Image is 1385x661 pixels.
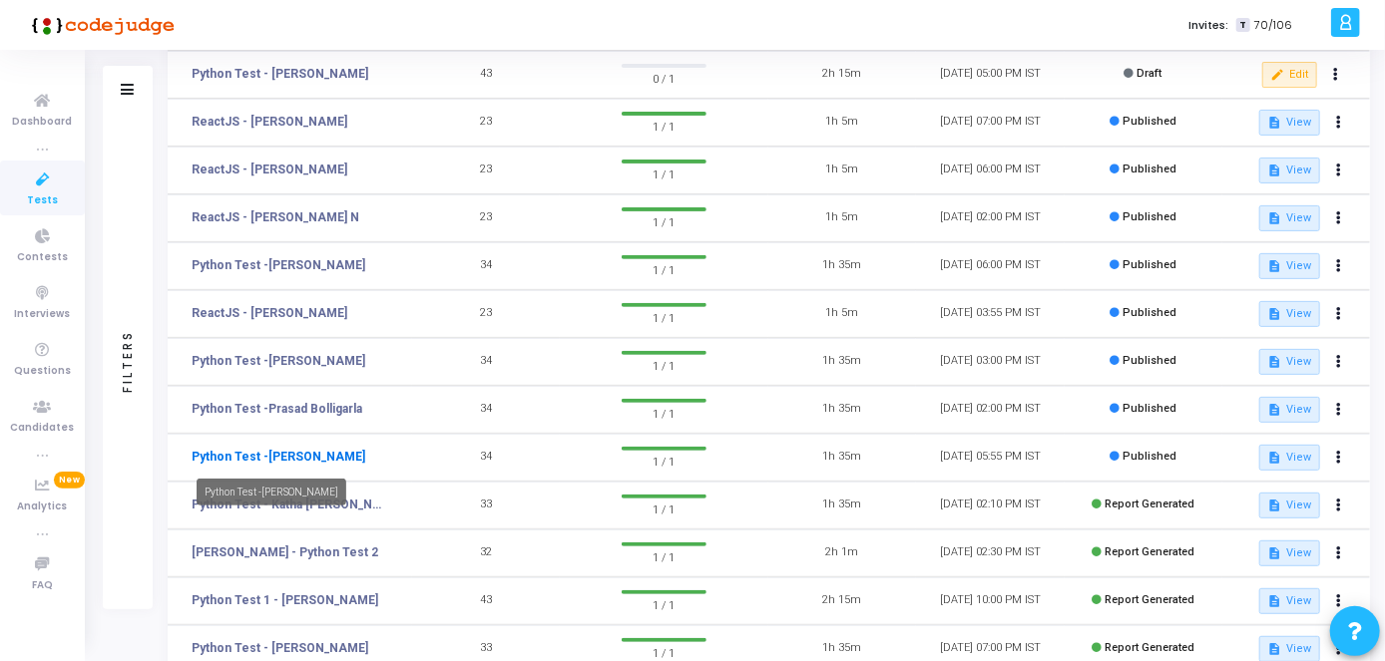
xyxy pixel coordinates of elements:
span: 1 / 1 [622,307,705,327]
td: 2h 15m [768,51,916,99]
div: Python Test -[PERSON_NAME] [197,479,346,505]
td: 1h 5m [768,194,916,242]
td: 1h 35m [768,434,916,482]
button: Edit [1262,62,1317,88]
span: Interviews [15,306,71,323]
span: Contests [17,249,68,266]
td: 1h 5m [768,290,916,338]
span: Report Generated [1105,545,1194,558]
button: View [1259,158,1320,183]
td: 33 [412,482,560,529]
td: 23 [412,194,560,242]
mat-icon: description [1267,594,1281,608]
span: New [54,472,85,489]
td: [DATE] 10:00 PM IST [916,577,1064,625]
td: [DATE] 02:00 PM IST [916,386,1064,434]
td: 34 [412,242,560,290]
span: 1 / 1 [622,403,705,423]
button: View [1259,253,1320,279]
span: 1 / 1 [622,355,705,375]
button: View [1259,445,1320,471]
td: 1h 5m [768,99,916,147]
span: Tests [27,192,58,209]
a: [PERSON_NAME] - Python Test 2 [192,543,378,561]
span: Draft [1138,67,1162,80]
span: Published [1123,163,1176,175]
td: [DATE] 03:00 PM IST [916,338,1064,386]
button: View [1259,349,1320,375]
span: Published [1123,354,1176,367]
button: View [1259,205,1320,231]
td: [DATE] 07:00 PM IST [916,99,1064,147]
mat-icon: description [1267,164,1281,177]
span: 1 / 1 [622,498,705,518]
span: 0 / 1 [622,68,705,88]
mat-icon: description [1267,451,1281,465]
mat-icon: description [1267,211,1281,225]
td: 1h 35m [768,338,916,386]
a: Python Test - [PERSON_NAME] [192,65,368,83]
span: Candidates [11,420,75,437]
td: [DATE] 02:30 PM IST [916,529,1064,577]
mat-icon: edit [1270,68,1284,82]
td: [DATE] 05:55 PM IST [916,434,1064,482]
a: ReactJS - [PERSON_NAME] [192,304,347,322]
span: 1 / 1 [622,259,705,279]
div: Filters [119,252,137,472]
td: 34 [412,434,560,482]
span: Analytics [18,498,68,515]
span: FAQ [32,577,53,594]
td: 2h 1m [768,529,916,577]
mat-icon: description [1267,307,1281,321]
span: 1 / 1 [622,546,705,566]
mat-icon: description [1267,642,1281,656]
td: [DATE] 02:10 PM IST [916,482,1064,529]
span: Published [1123,115,1176,128]
a: Python Test - [PERSON_NAME] [192,639,368,657]
td: 2h 15m [768,577,916,625]
td: 23 [412,147,560,194]
td: [DATE] 06:00 PM IST [916,242,1064,290]
a: Python Test 1 - [PERSON_NAME] [192,591,378,609]
span: 1 / 1 [622,451,705,471]
span: Published [1123,306,1176,319]
button: View [1259,301,1320,327]
span: 1 / 1 [622,211,705,231]
td: 43 [412,577,560,625]
td: 23 [412,290,560,338]
span: Dashboard [13,114,73,131]
button: View [1259,493,1320,518]
mat-icon: description [1267,498,1281,512]
button: View [1259,397,1320,423]
td: 1h 35m [768,242,916,290]
button: View [1259,540,1320,566]
mat-icon: description [1267,355,1281,369]
a: Python Test -[PERSON_NAME] [192,352,365,370]
mat-icon: description [1267,403,1281,417]
td: [DATE] 05:00 PM IST [916,51,1064,99]
td: 1h 35m [768,386,916,434]
td: 1h 35m [768,482,916,529]
span: T [1236,18,1249,33]
td: 34 [412,386,560,434]
mat-icon: description [1267,116,1281,130]
td: [DATE] 06:00 PM IST [916,147,1064,194]
label: Invites: [1188,17,1228,34]
img: logo [25,5,175,45]
span: Published [1123,402,1176,415]
td: [DATE] 03:55 PM IST [916,290,1064,338]
td: 32 [412,529,560,577]
td: 34 [412,338,560,386]
span: Report Generated [1105,497,1194,510]
mat-icon: description [1267,546,1281,560]
span: Report Generated [1105,593,1194,606]
span: Report Generated [1105,641,1194,654]
a: Python Test -Prasad Bolligarla [192,400,362,418]
span: 1 / 1 [622,594,705,614]
span: Published [1123,450,1176,463]
span: Questions [14,363,71,380]
span: 1 / 1 [622,164,705,183]
span: 1 / 1 [622,116,705,136]
a: ReactJS - [PERSON_NAME] N [192,208,359,226]
td: 1h 5m [768,147,916,194]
